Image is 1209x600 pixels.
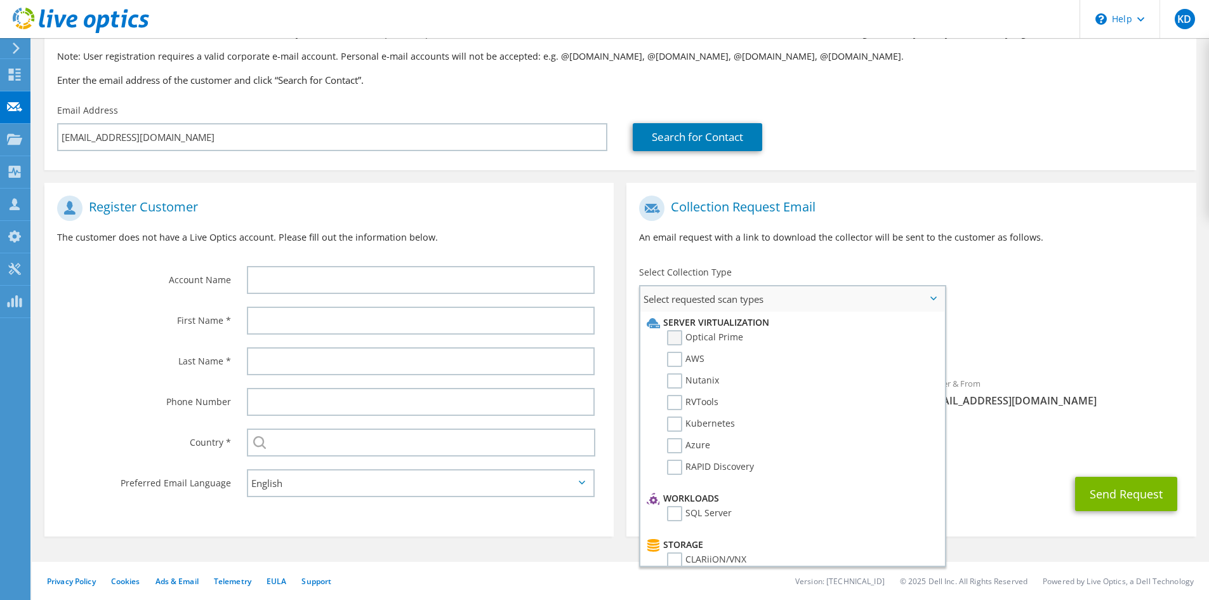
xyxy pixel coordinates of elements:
[924,394,1184,408] span: [EMAIL_ADDRESS][DOMAIN_NAME]
[911,370,1196,414] div: Sender & From
[644,491,938,506] li: Workloads
[57,469,231,490] label: Preferred Email Language
[57,429,231,449] label: Country *
[155,576,199,587] a: Ads & Email
[1043,576,1194,587] li: Powered by Live Optics, a Dell Technology
[633,123,762,151] a: Search for Contact
[795,576,885,587] li: Version: [TECHNICAL_ID]
[57,388,231,408] label: Phone Number
[57,50,1184,63] p: Note: User registration requires a valid corporate e-mail account. Personal e-mail accounts will ...
[667,352,704,367] label: AWS
[626,370,911,414] div: To
[667,460,754,475] label: RAPID Discovery
[267,576,286,587] a: EULA
[667,373,719,389] label: Nutanix
[667,417,735,432] label: Kubernetes
[644,537,938,552] li: Storage
[667,438,710,453] label: Azure
[57,307,231,327] label: First Name *
[301,576,331,587] a: Support
[47,576,96,587] a: Privacy Policy
[644,315,938,330] li: Server Virtualization
[667,395,718,410] label: RVTools
[111,576,140,587] a: Cookies
[639,196,1177,221] h1: Collection Request Email
[667,506,732,521] label: SQL Server
[639,266,732,279] label: Select Collection Type
[57,347,231,368] label: Last Name *
[667,552,746,568] label: CLARiiON/VNX
[57,73,1184,87] h3: Enter the email address of the customer and click “Search for Contact”.
[900,576,1027,587] li: © 2025 Dell Inc. All Rights Reserved
[214,576,251,587] a: Telemetry
[626,317,1196,364] div: Requested Collections
[57,266,231,286] label: Account Name
[626,420,1196,464] div: CC & Reply To
[1175,9,1195,29] span: KD
[1075,477,1177,511] button: Send Request
[1095,13,1107,25] svg: \n
[667,330,743,345] label: Optical Prime
[57,104,118,117] label: Email Address
[639,230,1183,244] p: An email request with a link to download the collector will be sent to the customer as follows.
[57,230,601,244] p: The customer does not have a Live Optics account. Please fill out the information below.
[57,196,595,221] h1: Register Customer
[640,286,944,312] span: Select requested scan types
